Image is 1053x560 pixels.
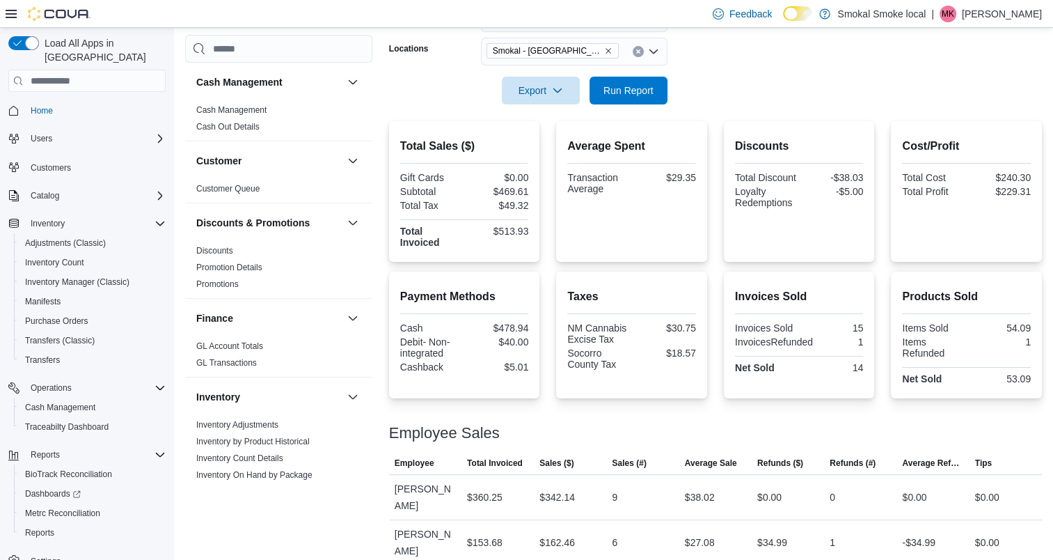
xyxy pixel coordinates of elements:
[539,458,573,469] span: Sales ($)
[902,288,1031,305] h2: Products Sold
[185,102,372,141] div: Cash Management
[25,187,65,204] button: Catalog
[196,104,267,116] span: Cash Management
[830,489,835,506] div: 0
[196,263,262,272] a: Promotion Details
[837,6,926,22] p: Smokal Smoke local
[196,262,262,273] span: Promotion Details
[502,77,580,104] button: Export
[830,534,835,551] div: 1
[25,102,58,119] a: Home
[196,470,312,480] a: Inventory On Hand by Package
[25,446,65,463] button: Reports
[3,100,171,120] button: Home
[400,361,461,373] div: Cashback
[902,489,926,506] div: $0.00
[31,218,65,229] span: Inventory
[19,293,66,310] a: Manifests
[942,6,954,22] span: MK
[196,154,242,168] h3: Customer
[635,172,696,183] div: $29.35
[389,43,429,54] label: Locations
[345,74,361,91] button: Cash Management
[14,331,171,350] button: Transfers (Classic)
[196,75,283,89] h3: Cash Management
[962,6,1042,22] p: [PERSON_NAME]
[783,21,784,22] span: Dark Mode
[902,534,935,551] div: -$34.99
[604,47,612,55] button: Remove Smokal - Socorro from selection in this group
[25,316,88,327] span: Purchase Orders
[196,246,233,256] a: Discounts
[567,138,696,155] h2: Average Spent
[633,46,644,57] button: Clear input
[31,133,52,144] span: Users
[493,44,601,58] span: Smokal - [GEOGRAPHIC_DATA]
[14,350,171,370] button: Transfers
[902,172,963,183] div: Total Cost
[185,242,372,298] div: Discounts & Promotions
[19,254,90,271] a: Inventory Count
[735,172,796,183] div: Total Discount
[185,180,372,203] div: Customer
[31,382,72,394] span: Operations
[19,485,86,502] a: Dashboards
[28,7,90,21] img: Cova
[902,336,963,359] div: Items Refunded
[902,373,942,384] strong: Net Sold
[25,215,70,232] button: Inventory
[19,254,166,271] span: Inventory Count
[735,336,813,348] div: InvoicesRefunded
[31,190,59,201] span: Catalog
[802,172,863,183] div: -$38.03
[25,335,95,346] span: Transfers (Classic)
[19,235,111,251] a: Adjustments (Classic)
[196,390,342,404] button: Inventory
[400,138,529,155] h2: Total Sales ($)
[975,489,999,506] div: $0.00
[467,336,528,348] div: $40.00
[467,186,528,197] div: $469.61
[25,421,109,433] span: Traceabilty Dashboard
[685,489,715,506] div: $38.02
[19,332,166,349] span: Transfers (Classic)
[196,469,312,481] span: Inventory On Hand by Package
[196,311,233,325] h3: Finance
[19,352,65,368] a: Transfers
[196,311,342,325] button: Finance
[757,534,787,551] div: $34.99
[830,458,876,469] span: Refunds (#)
[25,215,166,232] span: Inventory
[25,238,106,249] span: Adjustments (Classic)
[467,172,528,183] div: $0.00
[612,489,617,506] div: 9
[969,373,1031,384] div: 53.09
[3,214,171,233] button: Inventory
[14,504,171,523] button: Metrc Reconciliation
[567,348,628,370] div: Socorro County Tax
[196,216,342,230] button: Discounts & Promotions
[14,465,171,484] button: BioTrack Reconciliation
[567,322,628,345] div: NM Cannabis Excise Tax
[735,138,864,155] h2: Discounts
[735,186,796,208] div: Loyalty Redemptions
[902,322,963,334] div: Items Sold
[635,322,696,334] div: $30.75
[802,322,863,334] div: 15
[19,313,166,329] span: Purchase Orders
[567,288,696,305] h2: Taxes
[196,121,260,132] span: Cash Out Details
[19,235,166,251] span: Adjustments (Classic)
[196,341,263,351] a: GL Account Totals
[685,534,715,551] div: $27.08
[25,402,95,413] span: Cash Management
[19,293,166,310] span: Manifests
[196,341,263,352] span: GL Account Totals
[196,357,257,368] span: GL Transactions
[389,425,500,442] h3: Employee Sales
[19,466,166,483] span: BioTrack Reconciliation
[539,489,575,506] div: $342.14
[757,489,782,506] div: $0.00
[196,453,283,463] a: Inventory Count Details
[685,458,737,469] span: Average Sale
